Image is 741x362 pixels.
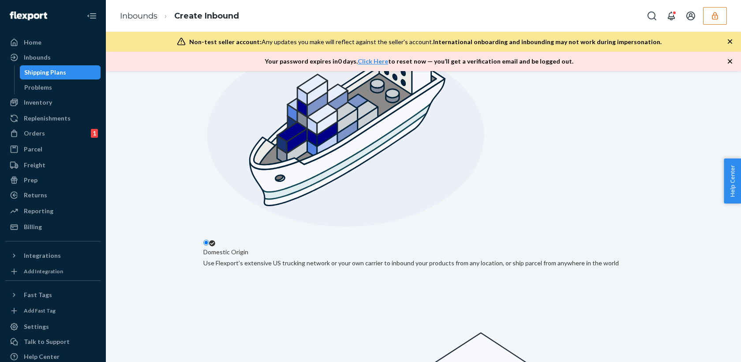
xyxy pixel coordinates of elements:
[203,240,209,245] input: Domestic OriginUse Flexport’s extensive US trucking network or your own carrier to inbound your p...
[24,207,53,215] div: Reporting
[10,11,47,20] img: Flexport logo
[24,83,52,92] div: Problems
[5,288,101,302] button: Fast Tags
[5,95,101,109] a: Inventory
[682,7,700,25] button: Open account menu
[189,38,262,45] span: Non-test seller account:
[24,290,52,299] div: Fast Tags
[24,161,45,170] div: Freight
[5,158,101,172] a: Freight
[189,38,662,46] div: Any updates you make will reflect against the seller's account.
[24,322,49,331] div: Settings
[24,352,60,361] div: Help Center
[24,68,66,77] div: Shipping Plans
[203,248,248,256] div: Domestic Origin
[5,188,101,202] a: Returns
[24,38,41,47] div: Home
[433,38,662,45] span: International onboarding and inbounding may not work during impersonation.
[24,191,47,200] div: Returns
[24,114,71,123] div: Replenishments
[20,80,101,94] a: Problems
[174,11,239,21] a: Create Inbound
[83,7,101,25] button: Close Navigation
[113,3,246,29] ol: breadcrumbs
[24,337,70,346] div: Talk to Support
[5,50,101,64] a: Inbounds
[5,111,101,125] a: Replenishments
[5,266,101,277] a: Add Integration
[24,176,37,185] div: Prep
[24,222,42,231] div: Billing
[5,220,101,234] a: Billing
[24,268,63,275] div: Add Integration
[662,7,680,25] button: Open notifications
[5,173,101,187] a: Prep
[5,249,101,263] button: Integrations
[5,142,101,156] a: Parcel
[643,7,661,25] button: Open Search Box
[91,129,98,138] div: 1
[24,307,56,314] div: Add Fast Tag
[24,129,45,138] div: Orders
[5,204,101,218] a: Reporting
[5,320,101,334] a: Settings
[24,53,51,62] div: Inbounds
[265,57,573,66] p: Your password expires in 0 days . to reset now — you’ll get a verification email and be logged out.
[203,259,619,268] div: Use Flexport’s extensive US trucking network or your own carrier to inbound your products from an...
[120,11,157,21] a: Inbounds
[5,305,101,316] a: Add Fast Tag
[24,98,52,107] div: Inventory
[5,335,101,349] a: Talk to Support
[24,145,42,154] div: Parcel
[724,158,741,204] button: Help Center
[358,57,388,65] a: Click Here
[5,35,101,49] a: Home
[24,251,61,260] div: Integrations
[5,126,101,140] a: Orders1
[20,65,101,79] a: Shipping Plans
